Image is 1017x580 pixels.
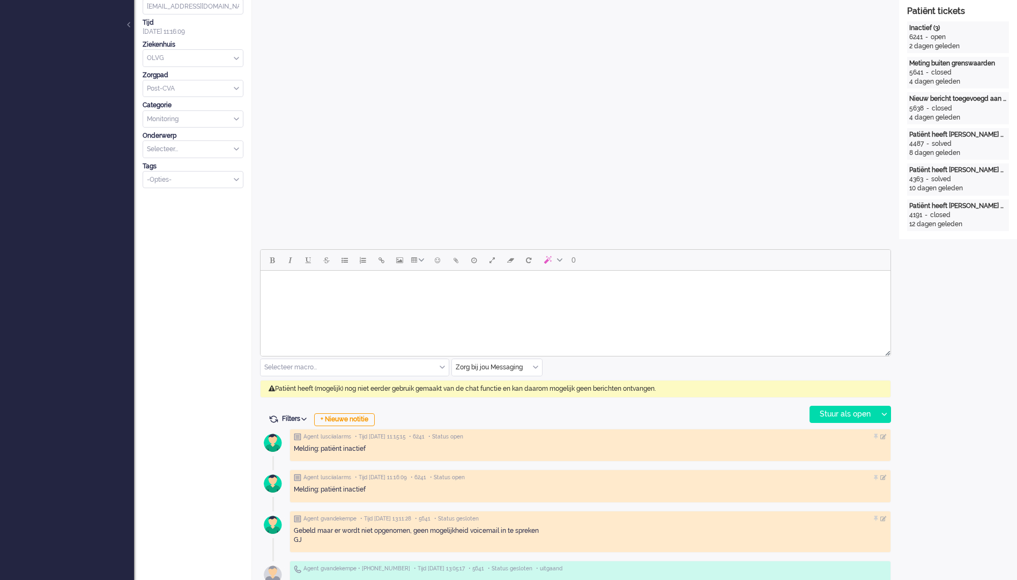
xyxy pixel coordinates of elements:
span: • Tijd [DATE] 11:15:15 [355,433,405,441]
div: 4 dagen geleden [909,113,1007,122]
div: Onderwerp [143,131,243,140]
div: Zorgpad [143,71,243,80]
div: Patiënt heeft [PERSON_NAME] nog niet geactiveerd. Herinnering 2 [909,166,1007,175]
button: Insert/edit link [372,251,390,269]
div: 6241 [909,33,923,42]
div: - [923,175,931,184]
button: Bold [263,251,281,269]
div: Categorie [143,101,243,110]
button: Bullet list [336,251,354,269]
div: Gebeld maar er wordt niet opgenomen, geen mogelijkheid voicemail in te spreken GJ [294,526,887,545]
div: Patiënt tickets [907,5,1009,18]
button: Insert/edit image [390,251,409,269]
div: 4 dagen geleden [909,77,1007,86]
span: • Tijd [DATE] 13:11:28 [360,515,411,523]
img: avatar [259,429,286,456]
img: ic_note_grey.svg [294,474,301,481]
div: closed [931,68,952,77]
span: • 5641 [415,515,430,523]
div: [DATE] 11:16:09 [143,18,243,36]
button: Numbered list [354,251,372,269]
button: 0 [567,251,581,269]
div: Meting buiten grenswaarden [909,59,1007,68]
div: Tags [143,162,243,171]
div: 4363 [909,175,923,184]
div: 4191 [909,211,922,220]
div: 2 dagen geleden [909,42,1007,51]
div: - [923,33,931,42]
img: ic_note_grey.svg [294,515,301,523]
span: • uitgaand [536,565,562,572]
span: Agent gvandekempe [303,515,357,523]
img: avatar [259,511,286,538]
span: • Tijd [DATE] 11:16:09 [355,474,407,481]
div: Resize [881,346,890,356]
button: AI [538,251,567,269]
div: solved [931,175,951,184]
button: Fullscreen [483,251,501,269]
iframe: Rich Text Area [261,271,890,346]
div: 12 dagen geleden [909,220,1007,229]
button: Table [409,251,428,269]
div: Patiënt heeft (mogelijk) nog niet eerder gebruik gemaakt van de chat functie en kan daarom mogeli... [260,380,891,398]
button: Emoticons [428,251,447,269]
img: avatar [259,470,286,497]
div: Stuur als open [810,406,877,422]
div: 4487 [909,139,924,148]
div: Nieuw bericht toegevoegd aan gesprek [909,94,1007,103]
img: ic_note_grey.svg [294,433,301,441]
button: Reset content [519,251,538,269]
span: 0 [571,256,576,264]
div: - [924,139,932,148]
div: closed [930,211,951,220]
div: Inactief (3) [909,24,1007,33]
span: • Status gesloten [488,565,532,572]
img: ic_telephone_grey.svg [294,565,301,573]
div: - [924,104,932,113]
div: + Nieuwe notitie [314,413,375,426]
div: 5641 [909,68,923,77]
div: Ziekenhuis [143,40,243,49]
span: • Status open [428,433,463,441]
span: • Status open [430,474,465,481]
div: - [922,211,930,220]
div: 8 dagen geleden [909,148,1007,158]
div: 5638 [909,104,924,113]
span: • 6241 [411,474,426,481]
button: Delay message [465,251,483,269]
button: Underline [299,251,317,269]
span: • 5641 [469,565,484,572]
span: Agent gvandekempe • [PHONE_NUMBER] [303,565,410,572]
div: 10 dagen geleden [909,184,1007,193]
div: open [931,33,946,42]
div: Melding: patiënt inactief [294,444,887,453]
div: solved [932,139,952,148]
button: Italic [281,251,299,269]
div: closed [932,104,952,113]
div: Patiënt heeft [PERSON_NAME] nog niet geactiveerd. Herinnering 1 [909,202,1007,211]
span: Agent lusciialarms [303,474,351,481]
span: Agent lusciialarms [303,433,351,441]
span: • Status gesloten [434,515,479,523]
div: Tijd [143,18,243,27]
span: • Tijd [DATE] 13:05:17 [414,565,465,572]
span: Filters [282,415,310,422]
span: • 6241 [409,433,425,441]
button: Add attachment [447,251,465,269]
div: Select Tags [143,171,243,189]
button: Strikethrough [317,251,336,269]
button: Clear formatting [501,251,519,269]
div: Patiënt heeft [PERSON_NAME] nog niet geactiveerd. Herinnering 3 [909,130,1007,139]
div: Melding: patiënt inactief [294,485,887,494]
div: - [923,68,931,77]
